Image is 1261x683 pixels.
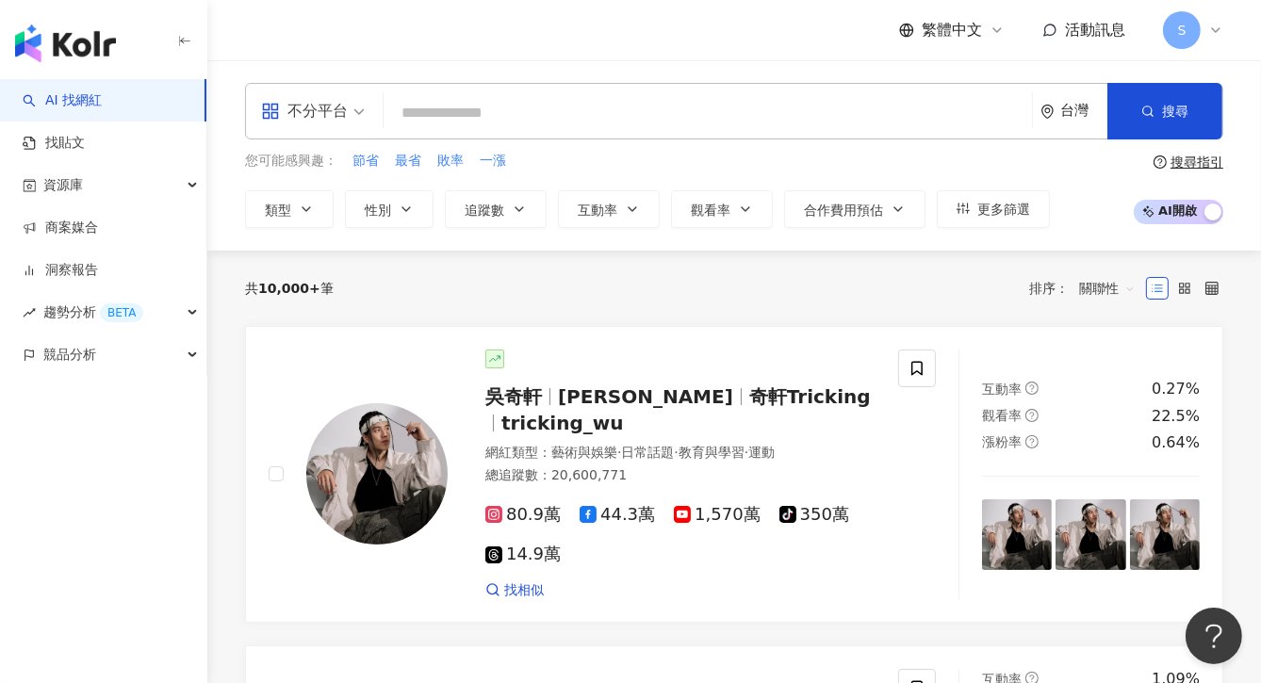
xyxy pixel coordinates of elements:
[1029,273,1146,303] div: 排序：
[779,505,849,525] span: 350萬
[345,190,434,228] button: 性別
[504,581,544,600] span: 找相似
[1152,432,1200,453] div: 0.64%
[1152,406,1200,427] div: 22.5%
[1171,154,1223,170] div: 搜尋指引
[43,333,96,376] span: 競品分析
[245,326,1223,624] a: KOL Avatar吳奇軒[PERSON_NAME]奇軒Trickingtricking_wu網紅類型：藝術與娛樂·日常話題·教育與學習·運動總追蹤數：20,600,77180.9萬44.3萬1...
[922,20,982,41] span: 繁體中文
[394,151,422,171] button: 最省
[485,581,544,600] a: 找相似
[578,203,617,218] span: 互動率
[485,444,876,463] div: 網紅類型 ：
[977,202,1030,217] span: 更多篩選
[1079,273,1136,303] span: 關聯性
[485,466,876,485] div: 總追蹤數 ： 20,600,771
[245,190,334,228] button: 類型
[23,219,98,237] a: 商案媒合
[43,291,143,333] span: 趨勢分析
[1056,499,1125,569] img: post-image
[1025,409,1039,422] span: question-circle
[352,151,380,171] button: 節省
[1154,155,1167,169] span: question-circle
[982,434,1022,449] span: 漲粉率
[43,164,83,206] span: 資源庫
[982,382,1022,397] span: 互動率
[352,152,379,171] span: 節省
[1130,499,1200,569] img: post-image
[1025,435,1039,448] span: question-circle
[1065,21,1125,39] span: 活動訊息
[1040,105,1055,119] span: environment
[558,190,660,228] button: 互動率
[1178,20,1187,41] span: S
[23,261,98,280] a: 洞察報告
[1025,382,1039,395] span: question-circle
[937,190,1050,228] button: 更多篩選
[558,385,733,408] span: [PERSON_NAME]
[100,303,143,322] div: BETA
[982,499,1052,569] img: post-image
[245,152,337,171] span: 您可能感興趣：
[674,445,678,460] span: ·
[23,91,102,110] a: searchAI 找網紅
[480,152,506,171] span: 一漲
[679,445,745,460] span: 教育與學習
[479,151,507,171] button: 一漲
[15,24,116,62] img: logo
[245,281,334,296] div: 共 筆
[265,203,291,218] span: 類型
[1162,104,1188,119] span: 搜尋
[671,190,773,228] button: 觀看率
[261,96,348,126] div: 不分平台
[745,445,748,460] span: ·
[445,190,547,228] button: 追蹤數
[485,505,561,525] span: 80.9萬
[580,505,655,525] span: 44.3萬
[621,445,674,460] span: 日常話題
[1060,103,1107,119] div: 台灣
[306,403,448,545] img: KOL Avatar
[982,408,1022,423] span: 觀看率
[748,445,775,460] span: 運動
[485,545,561,564] span: 14.9萬
[804,203,883,218] span: 合作費用預估
[501,412,624,434] span: tricking_wu
[23,134,85,153] a: 找貼文
[674,505,761,525] span: 1,570萬
[258,281,320,296] span: 10,000+
[465,203,504,218] span: 追蹤數
[395,152,421,171] span: 最省
[691,203,730,218] span: 觀看率
[365,203,391,218] span: 性別
[1152,379,1200,399] div: 0.27%
[551,445,617,460] span: 藝術與娛樂
[261,102,280,121] span: appstore
[436,151,465,171] button: 敗率
[1186,608,1242,664] iframe: Help Scout Beacon - Open
[485,385,542,408] span: 吳奇軒
[784,190,925,228] button: 合作費用預估
[437,152,464,171] span: 敗率
[23,306,36,319] span: rise
[1107,83,1222,139] button: 搜尋
[749,385,871,408] span: 奇軒Tricking
[617,445,621,460] span: ·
